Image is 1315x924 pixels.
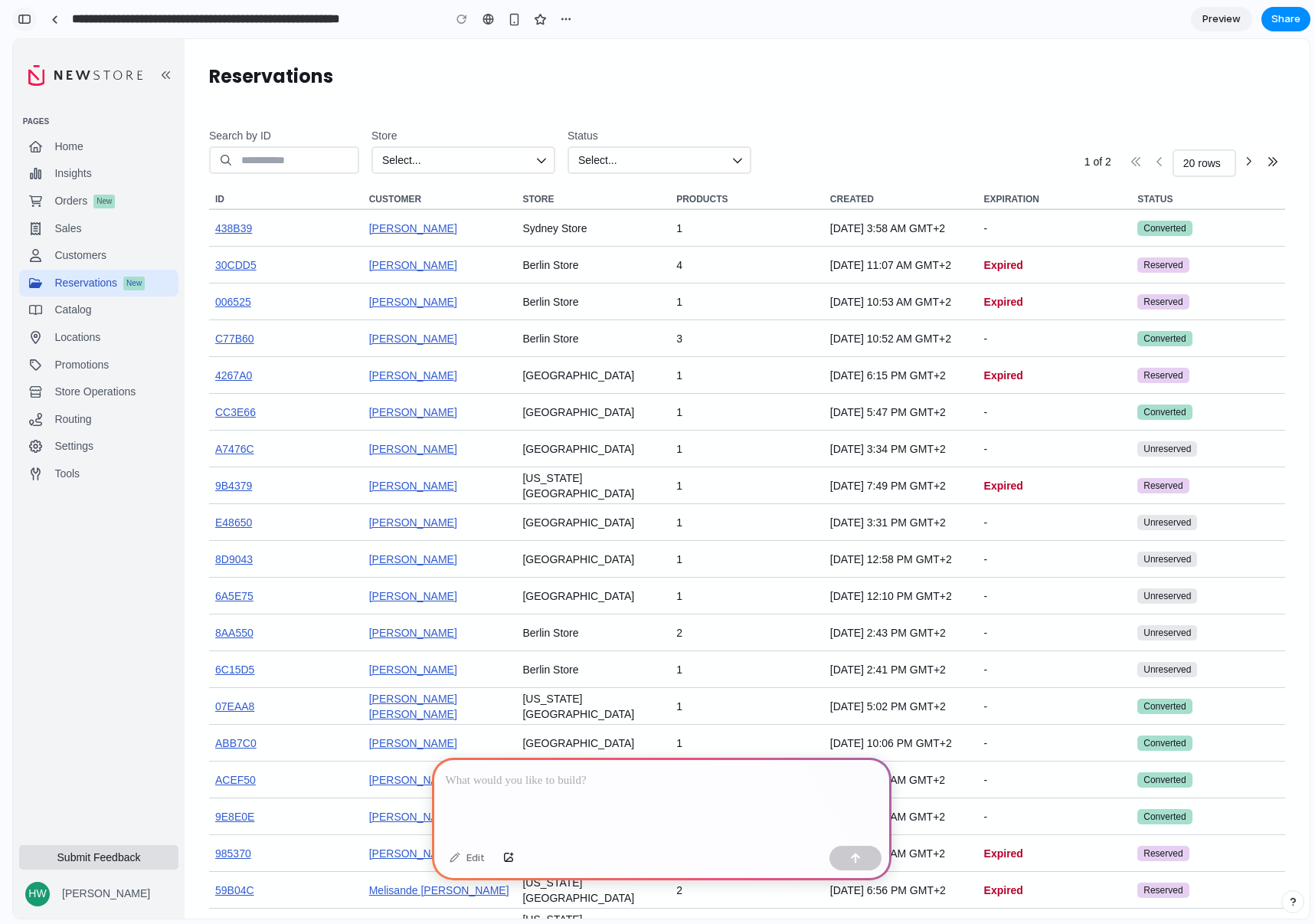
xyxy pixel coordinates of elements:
[811,648,965,685] td: [DATE] 5:02 PM GMT+2
[356,549,444,565] a: [PERSON_NAME]
[6,203,165,231] button: Customers
[1124,623,1184,638] div: Unreserved
[657,575,811,611] td: 2
[554,89,738,104] div: Status
[41,373,135,388] div: Routing
[196,153,350,170] th: ID
[41,264,135,279] div: Catalog
[811,869,965,906] td: [DATE] 1:44 PM GMT+2
[1124,255,1176,270] div: Reserved
[1170,116,1208,132] div: 20 rows
[41,291,135,306] div: Locations
[196,25,1272,50] h1: Reservations
[356,733,444,749] a: [PERSON_NAME]
[10,77,165,88] h3: PAGES
[202,439,239,454] a: 9B4379
[41,400,135,415] div: Settings
[356,402,444,418] a: [PERSON_NAME]
[971,218,1010,234] strong: Expired
[41,31,129,41] img: NewStore Logo
[202,807,238,822] a: 985370
[1124,402,1184,418] div: Unreserved
[6,837,165,873] button: HW[PERSON_NAME]
[503,759,657,795] td: Sydney Store
[503,207,657,244] td: Berlin Store
[202,365,243,381] a: CC3E66
[202,329,239,344] a: 4267A0
[1271,11,1300,27] span: Share
[503,722,657,759] td: Sydney Store
[811,722,965,759] td: [DATE] 7:42 AM GMT+2
[811,611,965,648] td: [DATE] 2:41 PM GMT+2
[971,844,1010,859] strong: Expired
[6,394,165,421] button: Settings
[503,317,657,354] td: [GEOGRAPHIC_DATA]
[1124,770,1179,785] div: Converted
[6,176,165,204] button: Sales
[503,428,657,464] td: [US_STATE][GEOGRAPHIC_DATA]
[971,623,975,638] p: -
[356,586,444,601] a: [PERSON_NAME]
[604,114,712,129] input: Status
[503,538,657,575] td: [GEOGRAPHIC_DATA]
[41,428,135,443] div: Tools
[6,285,165,313] a: Locations
[41,155,135,170] div: Orders
[202,218,244,234] a: 30CDD5
[971,365,975,381] p: -
[18,811,153,826] span: Submit Feedback
[12,843,37,867] div: HW
[41,127,135,143] div: Insights
[1124,329,1176,344] div: Reserved
[971,733,975,749] p: -
[657,832,811,869] td: 2
[6,149,165,176] a: OrdersNew
[408,114,516,129] input: Store
[202,844,241,859] a: 59B04C
[657,685,811,722] td: 1
[811,391,965,428] td: [DATE] 3:34 PM GMT+2
[503,354,657,391] td: [GEOGRAPHIC_DATA]
[811,428,965,464] td: [DATE] 7:49 PM GMT+2
[971,292,975,307] p: -
[41,319,135,334] div: Promotions
[41,209,135,224] div: Customers
[503,464,657,501] td: [GEOGRAPHIC_DATA]
[356,218,444,234] a: [PERSON_NAME]
[503,153,657,170] th: STORE
[202,696,244,712] a: ABB7C0
[15,26,31,47] img: NewStore Logo
[1124,513,1184,528] div: Unreserved
[657,869,811,906] td: 1
[356,255,444,270] a: [PERSON_NAME]
[811,280,965,317] td: [DATE] 10:52 AM GMT+2
[358,89,542,104] div: Store
[811,832,965,869] td: [DATE] 6:56 PM GMT+2
[202,770,241,785] a: 9E8E0E
[1124,733,1179,749] div: Converted
[80,156,102,169] span: New
[350,153,504,170] th: CUSTOMER
[1124,218,1176,234] div: Reserved
[811,538,965,575] td: [DATE] 12:10 PM GMT+2
[503,391,657,428] td: [GEOGRAPHIC_DATA]
[971,255,1010,270] strong: Expired
[6,231,165,258] a: ReservationsNew
[811,317,965,354] td: [DATE] 6:15 PM GMT+2
[6,421,165,449] button: Tools
[811,575,965,611] td: [DATE] 2:43 PM GMT+2
[1124,476,1184,491] div: Unreserved
[202,586,240,601] a: 8AA550
[971,660,975,675] p: -
[657,391,811,428] td: 1
[503,280,657,317] td: Berlin Store
[657,759,811,795] td: 1
[503,648,657,685] td: [US_STATE][GEOGRAPHIC_DATA]
[657,280,811,317] td: 3
[41,100,135,116] div: Home
[811,501,965,538] td: [DATE] 12:58 PM GMT+2
[1191,7,1252,31] a: Preview
[356,292,444,307] a: [PERSON_NAME]
[971,807,1010,822] strong: Expired
[202,476,239,491] a: E48650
